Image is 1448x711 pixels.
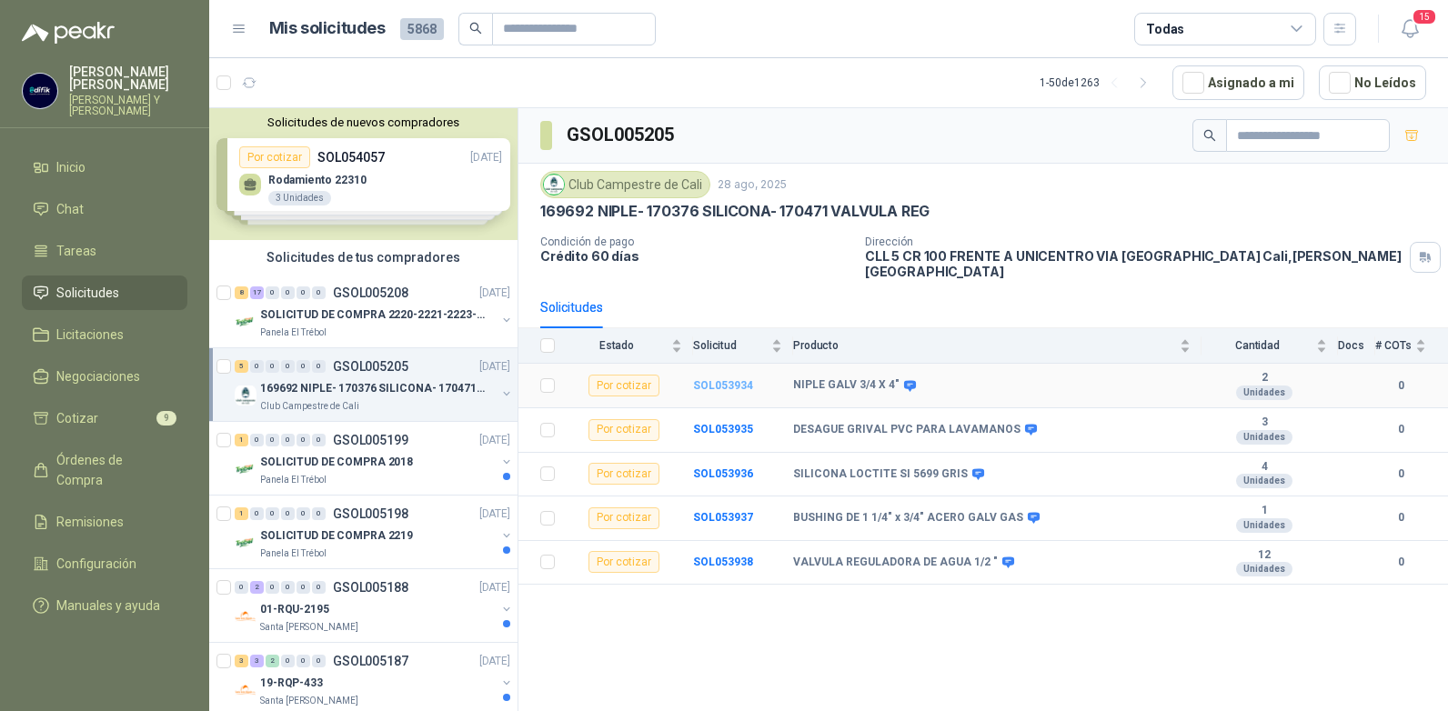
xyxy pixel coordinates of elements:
a: Solicitudes [22,275,187,310]
span: Solicitudes [56,283,119,303]
div: 0 [281,434,295,446]
p: [PERSON_NAME] [PERSON_NAME] [69,65,187,91]
div: 0 [250,507,264,520]
img: Company Logo [23,74,57,108]
div: 3 [250,655,264,667]
div: 0 [312,286,326,299]
div: 1 [235,434,248,446]
b: 0 [1375,509,1426,526]
p: GSOL005187 [333,655,408,667]
th: Producto [793,328,1202,364]
img: Company Logo [235,385,256,406]
b: NIPLE GALV 3/4 X 4" [793,378,900,393]
span: Estado [566,339,668,352]
p: [DATE] [479,358,510,376]
p: Condición de pago [540,235,850,248]
b: 0 [1375,554,1426,571]
div: Todas [1146,19,1184,39]
b: 4 [1202,460,1327,475]
div: 0 [312,655,326,667]
span: 9 [156,411,176,426]
a: SOL053936 [693,467,753,480]
div: 0 [297,360,310,373]
img: Company Logo [235,679,256,701]
a: Manuales y ayuda [22,588,187,623]
b: 0 [1375,421,1426,438]
a: 0 2 0 0 0 0 GSOL005188[DATE] Company Logo01-RQU-2195Santa [PERSON_NAME] [235,576,514,635]
div: 0 [281,507,295,520]
p: GSOL005188 [333,581,408,594]
div: 17 [250,286,264,299]
a: Negociaciones [22,359,187,394]
a: Cotizar9 [22,401,187,436]
div: 0 [266,434,279,446]
div: 8 [235,286,248,299]
div: 0 [235,581,248,594]
div: 0 [312,360,326,373]
p: GSOL005199 [333,434,408,446]
b: 2 [1202,371,1327,386]
img: Company Logo [544,175,564,195]
div: Por cotizar [588,419,659,441]
div: 0 [281,286,295,299]
a: Órdenes de Compra [22,443,187,497]
a: 3 3 2 0 0 0 GSOL005187[DATE] Company Logo19-RQP-433Santa [PERSON_NAME] [235,650,514,708]
div: Solicitudes de tus compradores [209,240,518,275]
p: Dirección [865,235,1403,248]
b: DESAGUE GRIVAL PVC PARA LAVAMANOS [793,423,1021,437]
p: 169692 NIPLE- 170376 SILICONA- 170471 VALVULA REG [260,380,487,397]
b: 1 [1202,504,1327,518]
a: Inicio [22,150,187,185]
p: [DATE] [479,432,510,449]
div: 2 [266,655,279,667]
p: GSOL005198 [333,507,408,520]
div: 0 [281,655,295,667]
b: 0 [1375,377,1426,395]
a: Configuración [22,546,187,581]
p: [DATE] [479,285,510,302]
div: Por cotizar [588,463,659,485]
th: Cantidad [1202,328,1338,364]
p: SOLICITUD DE COMPRA 2220-2221-2223-2224 [260,306,487,324]
div: 3 [235,655,248,667]
img: Company Logo [235,532,256,554]
p: [DATE] [479,506,510,523]
a: SOL053934 [693,379,753,392]
h3: GSOL005205 [567,121,677,149]
span: search [1203,129,1216,142]
th: Estado [566,328,693,364]
b: SOL053937 [693,511,753,524]
b: SOL053938 [693,556,753,568]
div: 0 [281,360,295,373]
button: No Leídos [1319,65,1426,100]
div: Solicitudes [540,297,603,317]
span: Manuales y ayuda [56,596,160,616]
a: SOL053935 [693,423,753,436]
img: Company Logo [235,606,256,627]
b: 0 [1375,466,1426,483]
th: Docs [1338,328,1375,364]
div: Solicitudes de nuevos compradoresPor cotizarSOL054057[DATE] Rodamiento 223103 UnidadesPor cotizar... [209,108,518,240]
a: 8 17 0 0 0 0 GSOL005208[DATE] Company LogoSOLICITUD DE COMPRA 2220-2221-2223-2224Panela El Trébol [235,282,514,340]
div: 0 [266,507,279,520]
div: 1 [235,507,248,520]
div: Por cotizar [588,551,659,573]
img: Company Logo [235,311,256,333]
div: 0 [312,581,326,594]
span: 5868 [400,18,444,40]
p: Panela El Trébol [260,325,327,340]
p: 19-RQP-433 [260,675,323,692]
button: Asignado a mi [1172,65,1304,100]
div: Unidades [1236,386,1292,400]
p: 169692 NIPLE- 170376 SILICONA- 170471 VALVULA REG [540,202,930,221]
div: Unidades [1236,562,1292,576]
button: 15 [1393,13,1426,45]
th: Solicitud [693,328,793,364]
a: 5 0 0 0 0 0 GSOL005205[DATE] Company Logo169692 NIPLE- 170376 SILICONA- 170471 VALVULA REGClub Ca... [235,355,514,414]
div: Unidades [1236,518,1292,533]
p: 01-RQU-2195 [260,601,329,618]
p: CLL 5 CR 100 FRENTE A UNICENTRO VIA [GEOGRAPHIC_DATA] Cali , [PERSON_NAME][GEOGRAPHIC_DATA] [865,248,1403,279]
span: # COTs [1375,339,1412,352]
